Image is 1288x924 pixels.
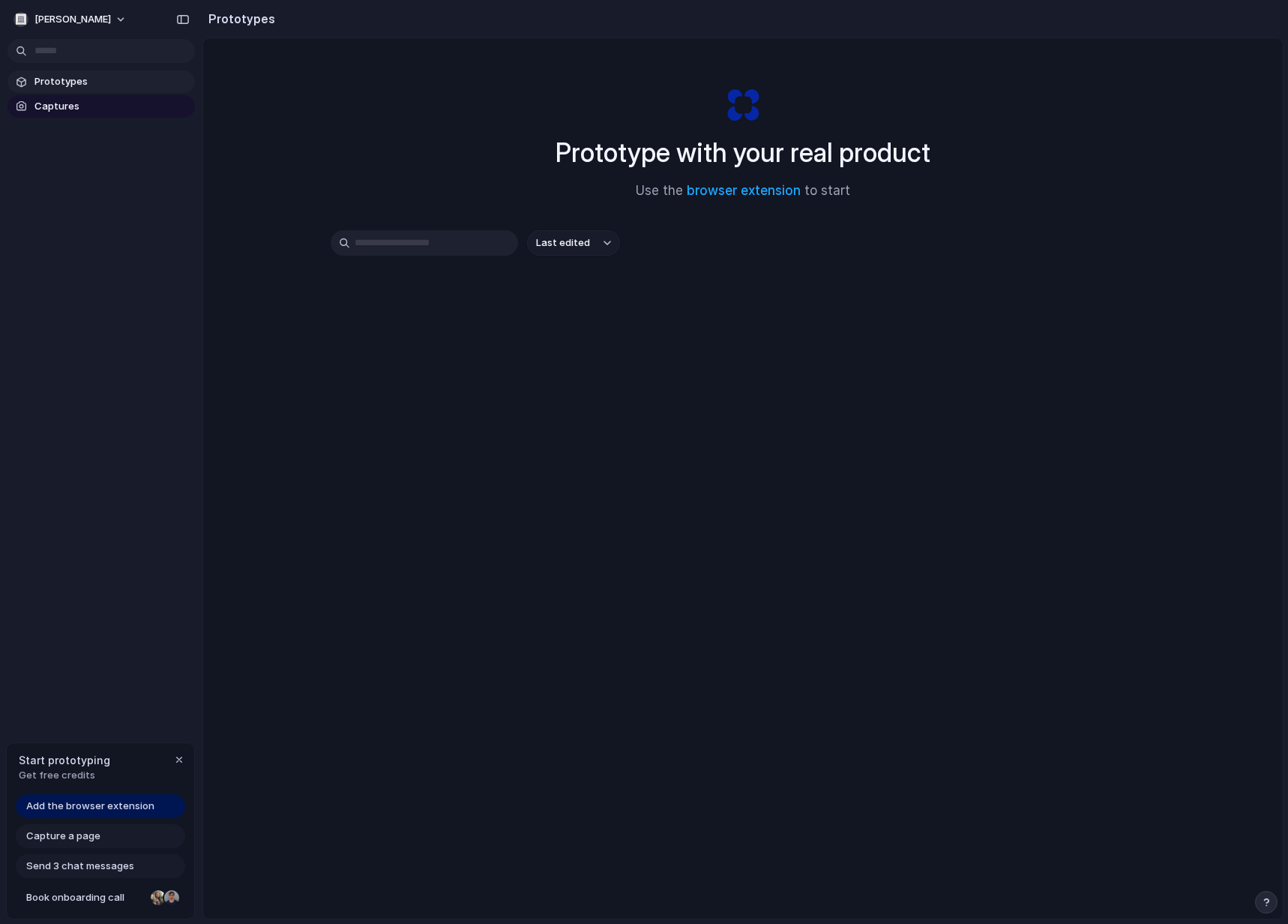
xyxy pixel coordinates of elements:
div: Nicole Kubica [149,889,167,907]
span: Book onboarding call [26,890,145,905]
span: Prototypes [34,74,189,89]
a: browser extension [687,183,801,198]
h2: Prototypes [202,10,275,28]
button: Last edited [527,230,620,256]
a: Captures [7,95,195,118]
span: [PERSON_NAME] [34,12,111,27]
button: [PERSON_NAME] [7,7,134,31]
div: Christian Iacullo [163,889,181,907]
span: Send 3 chat messages [26,859,134,874]
span: Capture a page [26,829,100,844]
a: Add the browser extension [16,794,185,818]
span: Captures [34,99,189,114]
a: Book onboarding call [16,886,185,910]
span: Start prototyping [19,752,110,768]
span: Last edited [536,235,590,250]
h1: Prototype with your real product [556,133,930,172]
a: Prototypes [7,70,195,93]
span: Add the browser extension [26,799,154,814]
span: Get free credits [19,768,110,783]
span: Use the to start [636,181,850,201]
